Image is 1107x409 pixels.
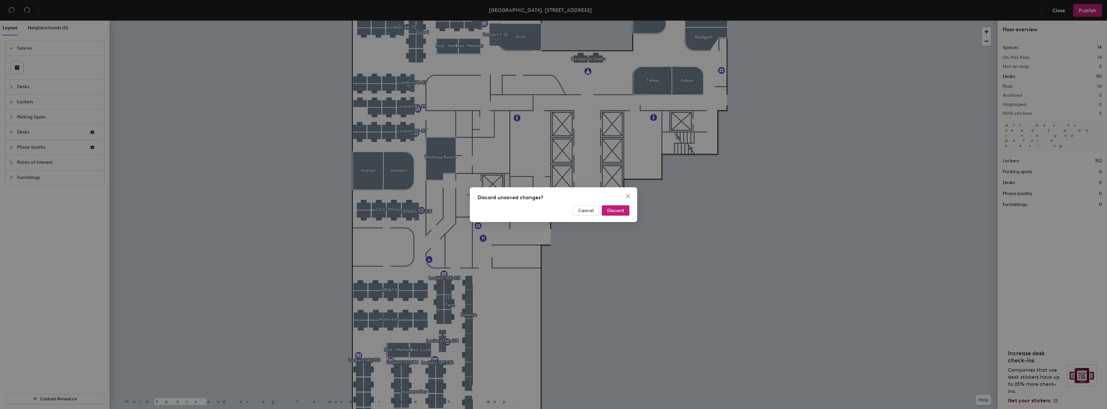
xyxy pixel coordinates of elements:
[573,205,599,216] button: Cancel
[623,191,633,201] button: Close
[623,194,633,199] span: Close
[607,208,624,213] span: Discard
[478,194,629,201] div: Discard unsaved changes?
[626,194,631,199] span: close
[602,205,629,216] button: Discard
[578,208,594,213] span: Cancel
